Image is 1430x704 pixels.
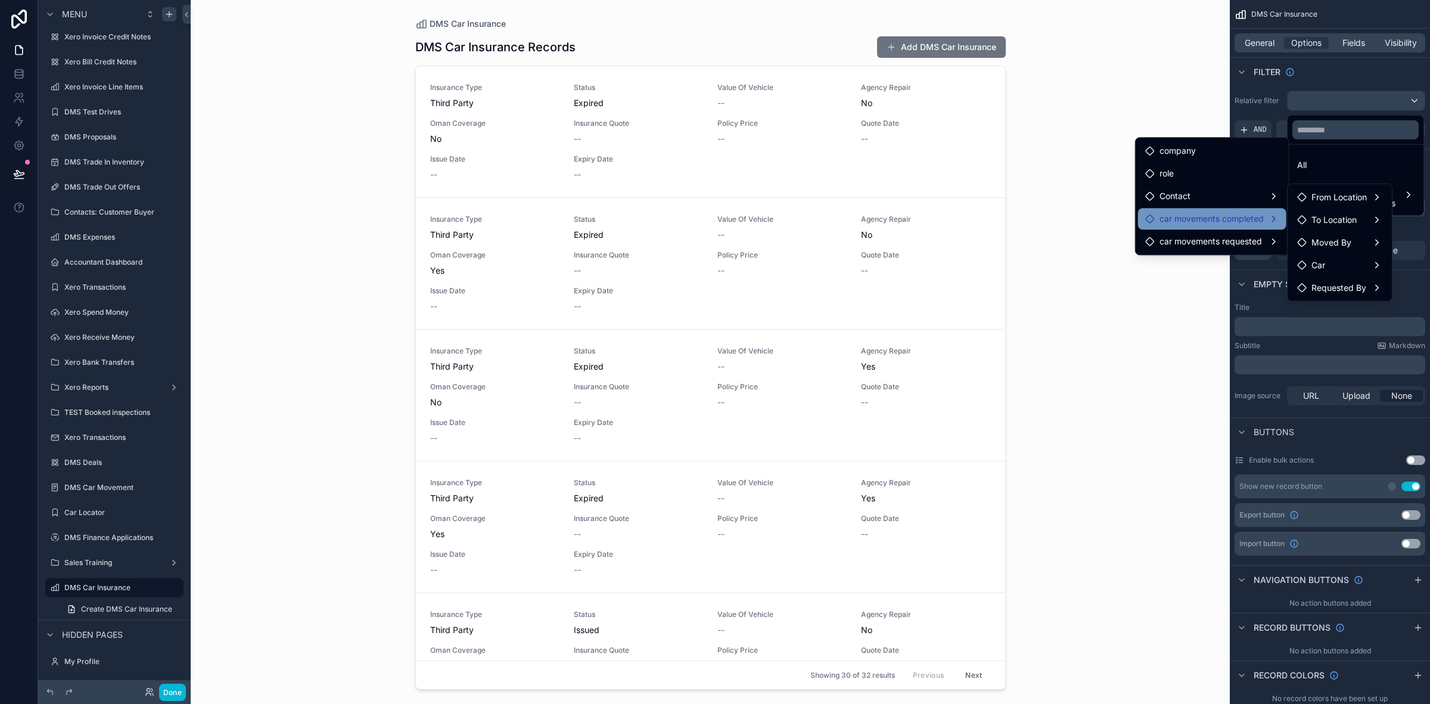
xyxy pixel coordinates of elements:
[1159,144,1196,158] span: company
[1311,258,1325,272] span: Car
[1297,158,1307,172] span: All
[1159,189,1190,203] span: Contact
[1311,213,1357,227] span: To Location
[1311,281,1366,295] span: Requested By
[1311,190,1367,204] span: From Location
[1159,234,1262,249] span: car movements requested
[1159,212,1264,226] span: car movements completed
[810,671,895,680] span: Showing 30 of 32 results
[957,666,990,684] button: Next
[1297,181,1395,195] span: Logged in User
[1159,166,1174,181] span: role
[1311,235,1351,250] span: Moved By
